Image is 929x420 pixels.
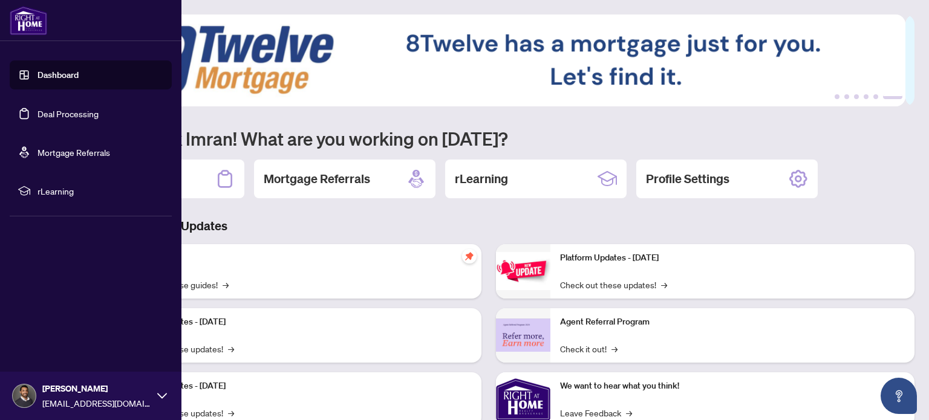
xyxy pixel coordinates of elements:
[63,15,905,106] img: Slide 5
[42,382,151,395] span: [PERSON_NAME]
[873,94,878,99] button: 5
[10,6,47,35] img: logo
[127,380,472,393] p: Platform Updates - [DATE]
[496,252,550,290] img: Platform Updates - June 23, 2025
[864,94,869,99] button: 4
[127,251,472,265] p: Self-Help
[881,378,917,414] button: Open asap
[223,278,229,291] span: →
[37,184,163,198] span: rLearning
[661,278,667,291] span: →
[37,147,110,158] a: Mortgage Referrals
[560,278,667,291] a: Check out these updates!→
[496,318,550,352] img: Agent Referral Program
[264,170,370,187] h2: Mortgage Referrals
[560,251,905,265] p: Platform Updates - [DATE]
[626,406,632,419] span: →
[560,342,618,355] a: Check it out!→
[228,406,234,419] span: →
[42,396,151,410] span: [EMAIL_ADDRESS][DOMAIN_NAME]
[646,170,729,187] h2: Profile Settings
[611,342,618,355] span: →
[37,108,99,119] a: Deal Processing
[883,94,902,99] button: 6
[13,384,36,407] img: Profile Icon
[127,315,472,329] p: Platform Updates - [DATE]
[835,94,839,99] button: 1
[228,342,234,355] span: →
[560,406,632,419] a: Leave Feedback→
[854,94,859,99] button: 3
[560,380,905,393] p: We want to hear what you think!
[63,127,914,150] h1: Welcome back Imran! What are you working on [DATE]?
[844,94,849,99] button: 2
[462,249,477,263] span: pushpin
[63,218,914,234] h3: Brokerage & Industry Updates
[37,69,79,80] a: Dashboard
[560,315,905,329] p: Agent Referral Program
[455,170,508,187] h2: rLearning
